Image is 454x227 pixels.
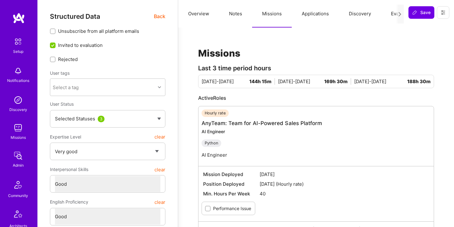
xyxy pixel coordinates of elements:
[11,208,26,223] img: Architects
[58,56,78,63] span: Rejected
[202,129,322,134] div: AI Engineer
[13,48,23,55] div: Setup
[198,48,434,59] h1: Missions
[98,116,105,122] div: 3
[203,181,260,187] span: Position Deployed
[53,84,79,91] div: Select a tag
[12,122,24,134] img: teamwork
[154,131,165,143] button: clear
[157,118,161,120] img: caret
[202,120,322,126] a: AnyTeam: Team for AI-Powered Sales Platform
[213,205,251,212] label: Performance Issue
[278,78,354,85] div: [DATE]-[DATE]
[11,134,26,141] div: Missions
[354,78,431,85] div: [DATE]-[DATE]
[50,196,88,208] span: English Proficiency
[12,149,24,162] img: admin teamwork
[58,42,103,48] span: Invited to evaluation
[260,171,429,178] span: [DATE]
[203,190,260,197] span: Min. Hours Per Week
[50,70,70,76] label: User tags
[249,78,275,85] span: 144h 15m
[407,78,431,85] span: 188h 30m
[11,177,26,192] img: Community
[154,13,165,20] span: Back
[324,78,351,85] span: 169h 30m
[398,12,402,17] i: icon Next
[50,13,100,20] span: Structured Data
[55,116,95,122] span: Selected Statuses
[58,28,139,34] span: Unsubscribe from all platform emails
[198,94,434,101] div: Active Roles
[202,139,221,147] div: Python
[202,78,278,85] div: [DATE]-[DATE]
[50,164,88,175] span: Interpersonal Skills
[408,6,434,19] button: Save
[198,65,434,72] div: Last 3 time period hours
[260,190,429,197] span: 40
[158,86,161,89] i: icon Chevron
[13,162,24,169] div: Admin
[154,164,165,175] button: clear
[12,65,24,77] img: bell
[203,171,260,178] span: Mission Deployed
[50,131,81,143] span: Expertise Level
[202,109,229,117] div: Hourly rate
[260,181,429,187] span: [DATE] (Hourly rate)
[202,152,322,158] p: AI Engineer
[7,77,29,84] div: Notifications
[8,192,28,199] div: Community
[50,101,74,107] span: User Status
[12,35,25,48] img: setup
[12,13,25,24] img: logo
[412,9,431,16] span: Save
[9,106,27,113] div: Discovery
[12,94,24,106] img: discovery
[154,196,165,208] button: clear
